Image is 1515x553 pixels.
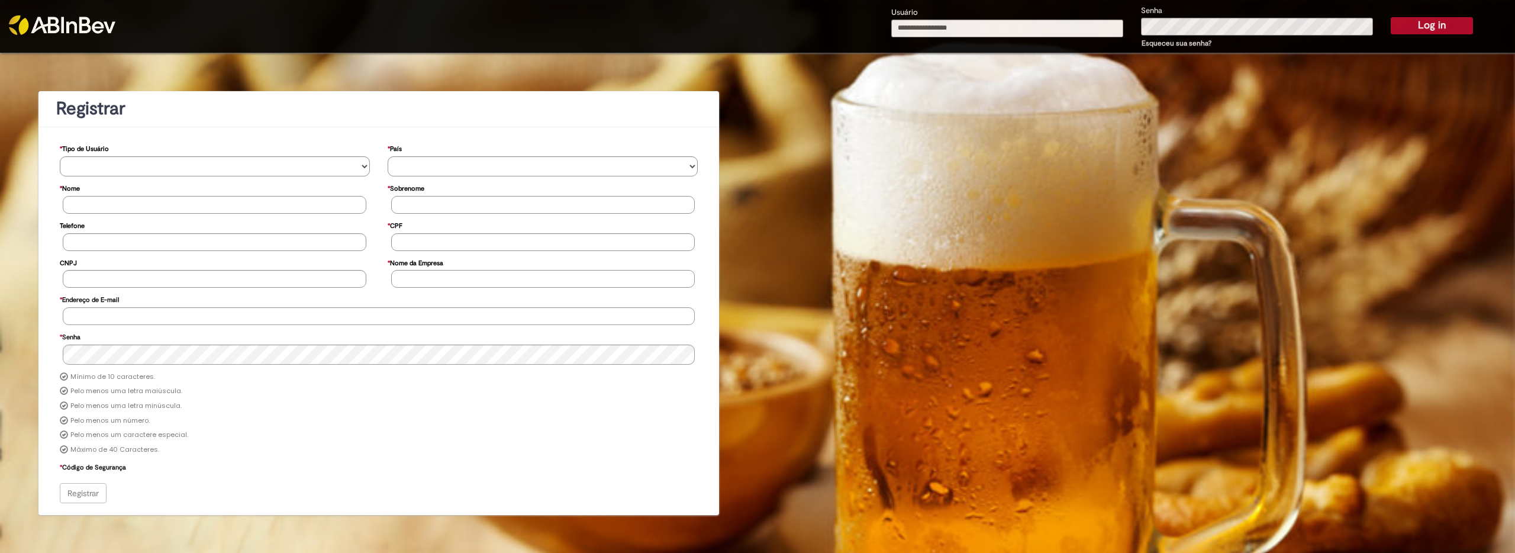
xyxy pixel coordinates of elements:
a: Esqueceu sua senha? [1142,38,1211,48]
button: Log in [1391,17,1473,34]
label: Código de Segurança [60,458,126,475]
label: Pelo menos um caractere especial. [70,430,188,440]
label: Telefone [60,216,85,233]
label: País [388,139,402,156]
label: Pelo menos uma letra minúscula. [70,401,182,411]
label: Usuário [891,7,918,18]
label: Sobrenome [388,179,424,196]
label: Mínimo de 10 caracteres. [70,372,155,382]
label: Tipo de Usuário [60,139,109,156]
label: Senha [60,327,80,345]
label: Nome [60,179,80,196]
label: Pelo menos uma letra maiúscula. [70,387,182,396]
label: CPF [388,216,402,233]
label: Nome da Empresa [388,253,443,271]
h1: Registrar [56,99,701,118]
label: Senha [1141,5,1162,17]
label: Máximo de 40 Caracteres. [70,445,159,455]
label: CNPJ [60,253,77,271]
img: ABInbev-white.png [9,15,115,35]
label: Endereço de E-mail [60,290,119,307]
label: Pelo menos um número. [70,416,150,426]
